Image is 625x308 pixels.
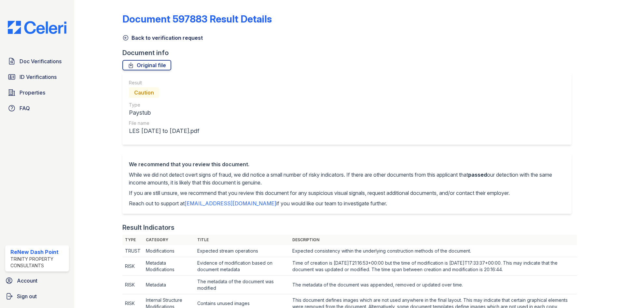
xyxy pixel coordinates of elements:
td: Metadata Modifications [143,257,195,276]
div: Caution [129,87,159,98]
img: CE_Logo_Blue-a8612792a0a2168367f1c8372b55b34899dd931a85d93a1a3d3e32e68fde9ad4.png [3,21,72,34]
td: RISK [122,276,143,294]
div: We recommend that you review this document. [129,160,565,168]
div: Paystub [129,108,199,117]
div: File name [129,120,199,126]
a: Back to verification request [122,34,203,42]
div: LES [DATE] to [DATE].pdf [129,126,199,136]
td: Expected stream operations [195,245,290,257]
p: While we did not detect overt signs of fraud, we did notice a small number of risky indicators. I... [129,171,565,186]
a: Account [3,274,72,287]
div: Type [129,102,199,108]
td: The metadata of the document was modified [195,276,290,294]
td: Metadata [143,276,195,294]
span: ID Verifications [20,73,57,81]
a: FAQ [5,102,69,115]
td: RISK [122,257,143,276]
a: Properties [5,86,69,99]
th: Description [290,235,577,245]
span: Account [17,277,37,285]
a: [EMAIL_ADDRESS][DOMAIN_NAME] [185,200,276,207]
span: Sign out [17,292,37,300]
span: passed [468,171,487,178]
th: Type [122,235,143,245]
a: ID Verifications [5,70,69,83]
td: Evidence of modification based on document metadata [195,257,290,276]
a: Doc Verifications [5,55,69,68]
a: Sign out [3,290,72,303]
td: TRUST [122,245,143,257]
p: Reach out to support at if you would like our team to investigate further. [129,199,565,207]
td: Modifications [143,245,195,257]
th: Title [195,235,290,245]
td: Time of creation is [DATE]T21:16:53+00:00 but the time of modification is [DATE]T17:33:37+00:00. ... [290,257,577,276]
th: Category [143,235,195,245]
div: ReNew Dash Point [10,248,66,256]
div: Trinity Property Consultants [10,256,66,269]
span: Properties [20,89,45,96]
div: Result Indicators [122,223,174,232]
span: FAQ [20,104,30,112]
td: Expected consistency within the underlying construction methods of the document. [290,245,577,257]
div: Document info [122,48,577,57]
div: Result [129,80,199,86]
a: Original file [122,60,171,70]
p: If you are still unsure, we recommend that you review this document for any suspicious visual sig... [129,189,565,197]
a: Document 597883 Result Details [122,13,272,25]
td: The metadata of the document was appended, removed or updated over time. [290,276,577,294]
span: Doc Verifications [20,57,62,65]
